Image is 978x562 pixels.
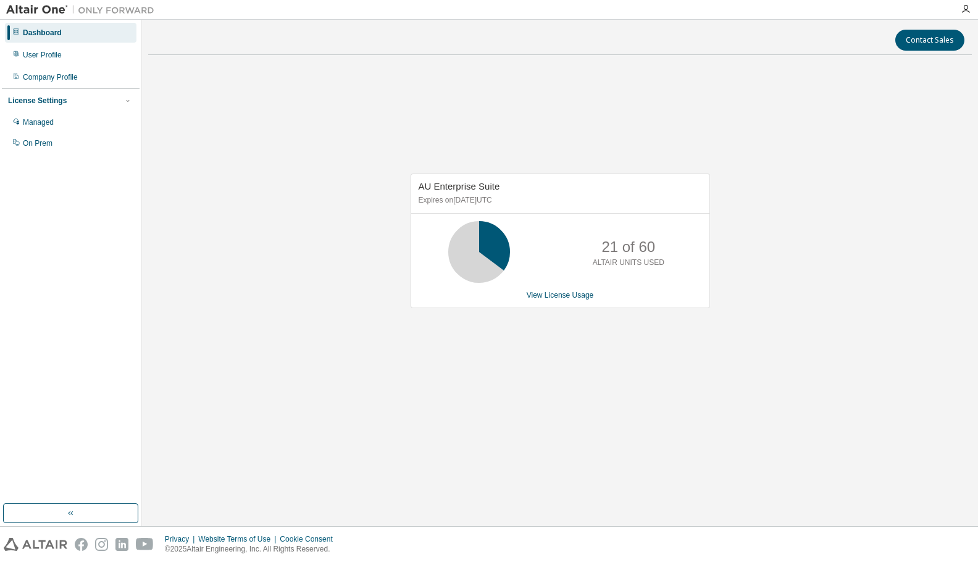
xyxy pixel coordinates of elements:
[527,291,594,300] a: View License Usage
[601,237,655,258] p: 21 of 60
[23,28,62,38] div: Dashboard
[165,544,340,555] p: © 2025 Altair Engineering, Inc. All Rights Reserved.
[8,96,67,106] div: License Settings
[23,72,78,82] div: Company Profile
[280,534,340,544] div: Cookie Consent
[23,50,62,60] div: User Profile
[115,538,128,551] img: linkedin.svg
[593,258,664,268] p: ALTAIR UNITS USED
[136,538,154,551] img: youtube.svg
[95,538,108,551] img: instagram.svg
[419,195,699,206] p: Expires on [DATE] UTC
[198,534,280,544] div: Website Terms of Use
[165,534,198,544] div: Privacy
[23,117,54,127] div: Managed
[23,138,52,148] div: On Prem
[75,538,88,551] img: facebook.svg
[895,30,964,51] button: Contact Sales
[4,538,67,551] img: altair_logo.svg
[6,4,161,16] img: Altair One
[419,181,500,191] span: AU Enterprise Suite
